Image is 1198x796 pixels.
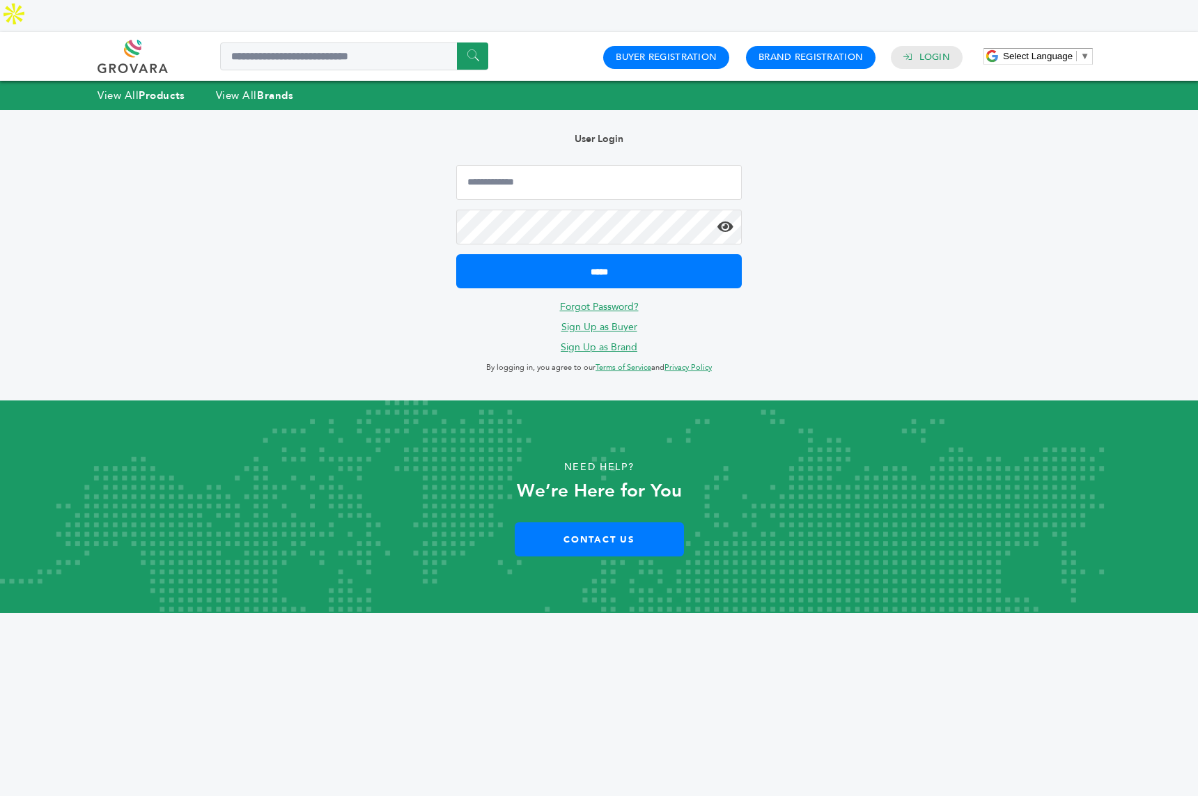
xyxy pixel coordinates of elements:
p: Need Help? [60,457,1138,478]
a: Select Language​ [1003,51,1089,61]
span: ​ [1076,51,1077,61]
a: Brand Registration [759,51,863,63]
input: Email Address [456,165,742,200]
a: Terms of Service [596,362,651,373]
a: Sign Up as Brand [561,341,637,354]
a: View AllBrands [216,88,294,102]
span: ▼ [1080,51,1089,61]
a: Forgot Password? [560,300,639,313]
strong: Products [139,88,185,102]
a: View AllProducts [98,88,185,102]
a: Contact Us [515,522,684,556]
a: Privacy Policy [664,362,712,373]
a: Sign Up as Buyer [561,320,637,334]
strong: We’re Here for You [517,478,682,504]
input: Password [456,210,742,244]
p: By logging in, you agree to our and [456,359,742,376]
strong: Brands [257,88,293,102]
a: Login [919,51,950,63]
input: Search a product or brand... [220,42,488,70]
b: User Login [575,132,623,146]
a: Buyer Registration [616,51,717,63]
span: Select Language [1003,51,1073,61]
